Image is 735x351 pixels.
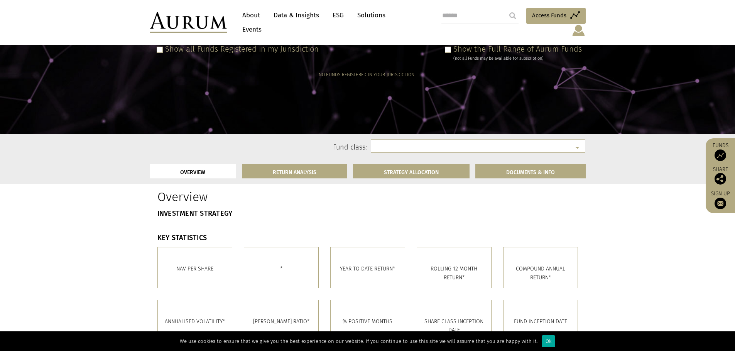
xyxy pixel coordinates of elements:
img: Aurum [150,12,227,33]
input: Submit [505,8,520,24]
img: account-icon.svg [571,24,586,37]
label: Fund class: [224,143,367,153]
p: [PERSON_NAME] RATIO* [250,317,313,326]
label: Show all Funds Registered in my Jurisdiction [165,44,319,54]
a: Access Funds [526,8,586,24]
h5: NO FUNDS REGISTERED IN YOUR JURISDICTION [319,72,415,77]
span: Access Funds [532,11,566,20]
a: About [238,8,264,22]
a: Solutions [353,8,389,22]
a: Funds [710,142,731,161]
a: RETURN ANALYSIS [242,164,347,178]
div: Share [710,167,731,185]
p: SHARE CLASS INCEPTION DATE [423,317,485,335]
p: ANNUALISED VOLATILITY* [164,317,226,326]
a: DOCUMENTS & INFO [475,164,586,178]
label: Show the Full Range of Aurum Funds [453,44,582,54]
img: Access Funds [715,149,726,161]
div: (not all Funds may be available for subscription) [453,55,582,62]
a: Events [238,22,262,37]
a: STRATEGY ALLOCATION [353,164,470,178]
p: FUND INCEPTION DATE [509,317,572,326]
a: Sign up [710,190,731,209]
strong: KEY STATISTICS [157,233,207,242]
p: % POSITIVE MONTHS [336,317,399,326]
a: ESG [329,8,348,22]
img: Sign up to our newsletter [715,198,726,209]
p: ROLLING 12 MONTH RETURN* [423,265,485,282]
img: Share this post [715,173,726,185]
a: Data & Insights [270,8,323,22]
strong: INVESTMENT STRATEGY [157,209,233,218]
div: Ok [542,335,555,347]
h1: Overview [157,190,362,204]
p: COMPOUND ANNUAL RETURN* [509,265,572,282]
p: YEAR TO DATE RETURN* [336,265,399,273]
p: Nav per share [164,265,226,273]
